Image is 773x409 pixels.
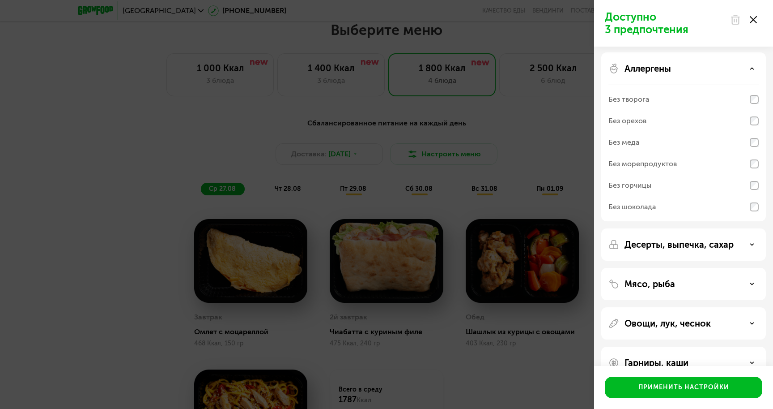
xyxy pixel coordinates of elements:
[624,63,671,74] p: Аллергены
[624,239,734,250] p: Десерты, выпечка, сахар
[608,137,639,148] div: Без меда
[638,383,729,392] div: Применить настройки
[608,94,649,105] div: Без творога
[624,357,688,368] p: Гарниры, каши
[605,377,762,398] button: Применить настройки
[605,11,725,36] p: Доступно 3 предпочтения
[624,318,711,329] p: Овощи, лук, чеснок
[608,180,651,191] div: Без горчицы
[624,279,675,289] p: Мясо, рыба
[608,116,646,126] div: Без орехов
[608,202,656,212] div: Без шоколада
[608,159,677,169] div: Без морепродуктов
